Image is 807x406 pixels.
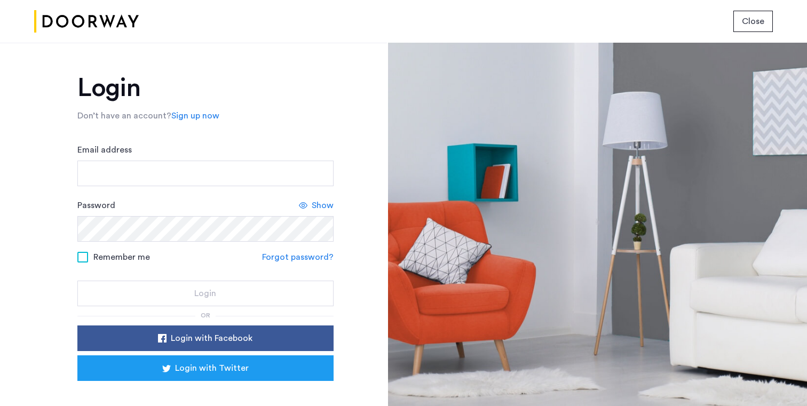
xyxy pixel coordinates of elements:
[262,251,334,264] a: Forgot password?
[77,75,334,101] h1: Login
[201,312,210,319] span: or
[77,355,334,381] button: button
[171,109,219,122] a: Sign up now
[34,2,139,42] img: logo
[93,251,150,264] span: Remember me
[77,112,171,120] span: Don’t have an account?
[77,281,334,306] button: button
[742,15,764,28] span: Close
[175,362,249,375] span: Login with Twitter
[77,199,115,212] label: Password
[77,144,132,156] label: Email address
[194,287,216,300] span: Login
[733,11,773,32] button: button
[171,332,252,345] span: Login with Facebook
[312,199,334,212] span: Show
[77,325,334,351] button: button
